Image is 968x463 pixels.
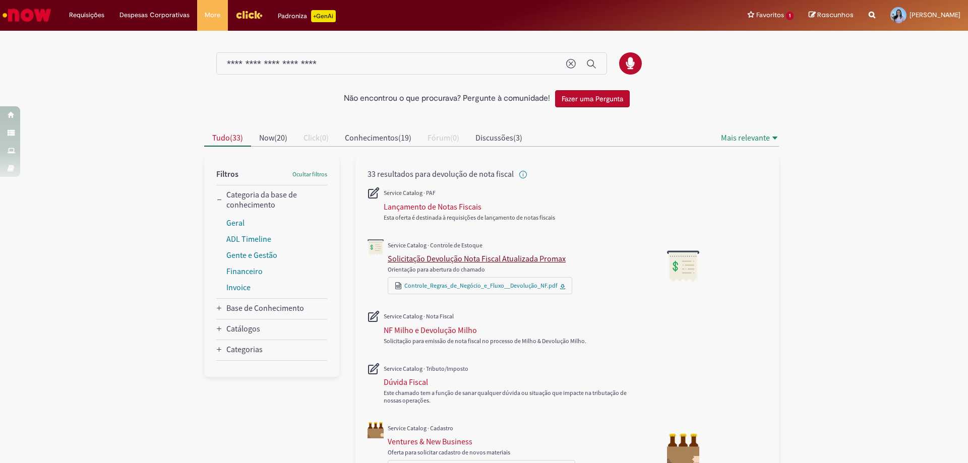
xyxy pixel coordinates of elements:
[786,12,794,20] span: 1
[119,10,190,20] span: Despesas Corporativas
[555,90,630,107] button: Fazer uma Pergunta
[756,10,784,20] span: Favoritos
[278,10,336,22] div: Padroniza
[1,5,53,25] img: ServiceNow
[809,11,854,20] a: Rascunhos
[235,7,263,22] img: click_logo_yellow_360x200.png
[205,10,220,20] span: More
[910,11,960,19] span: [PERSON_NAME]
[344,94,550,103] h2: Não encontrou o que procurava? Pergunte à comunidade!
[69,10,104,20] span: Requisições
[311,10,336,22] p: +GenAi
[817,10,854,20] span: Rascunhos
